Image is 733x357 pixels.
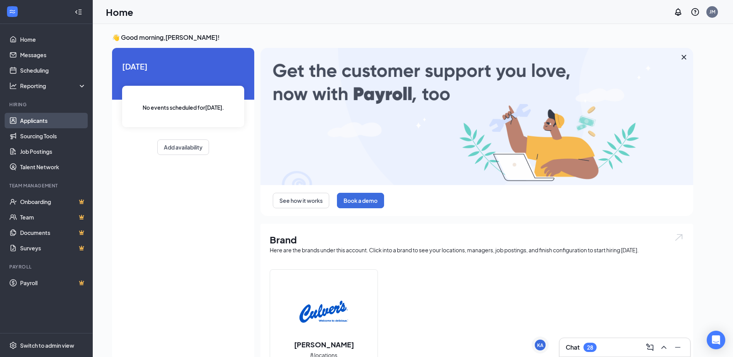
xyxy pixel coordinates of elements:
[20,194,86,209] a: OnboardingCrown
[270,246,684,254] div: Here are the brands under this account. Click into a brand to see your locations, managers, job p...
[659,343,668,352] svg: ChevronUp
[709,8,715,15] div: JM
[20,209,86,225] a: TeamCrown
[20,225,86,240] a: DocumentsCrown
[690,7,700,17] svg: QuestionInfo
[20,47,86,63] a: Messages
[20,82,87,90] div: Reporting
[645,343,655,352] svg: ComposeMessage
[658,341,670,354] button: ChevronUp
[286,340,362,349] h2: [PERSON_NAME]
[20,342,74,349] div: Switch to admin view
[20,128,86,144] a: Sourcing Tools
[9,82,17,90] svg: Analysis
[9,263,85,270] div: Payroll
[587,344,593,351] div: 28
[672,341,684,354] button: Minimize
[112,33,693,42] h3: 👋 Good morning, [PERSON_NAME] !
[20,63,86,78] a: Scheduling
[157,139,209,155] button: Add availability
[566,343,580,352] h3: Chat
[20,240,86,256] a: SurveysCrown
[707,331,725,349] div: Open Intercom Messenger
[270,233,684,246] h1: Brand
[20,32,86,47] a: Home
[20,159,86,175] a: Talent Network
[9,182,85,189] div: Team Management
[20,144,86,159] a: Job Postings
[537,342,543,348] div: KA
[299,287,349,337] img: Culver's
[260,48,693,185] img: payroll-large.gif
[20,275,86,291] a: PayrollCrown
[673,7,683,17] svg: Notifications
[75,8,82,16] svg: Collapse
[20,113,86,128] a: Applicants
[122,60,244,72] span: [DATE]
[143,103,224,112] span: No events scheduled for [DATE] .
[337,193,384,208] button: Book a demo
[674,233,684,242] img: open.6027fd2a22e1237b5b06.svg
[273,193,329,208] button: See how it works
[644,341,656,354] button: ComposeMessage
[673,343,682,352] svg: Minimize
[679,53,689,62] svg: Cross
[106,5,133,19] h1: Home
[9,8,16,15] svg: WorkstreamLogo
[9,342,17,349] svg: Settings
[9,101,85,108] div: Hiring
